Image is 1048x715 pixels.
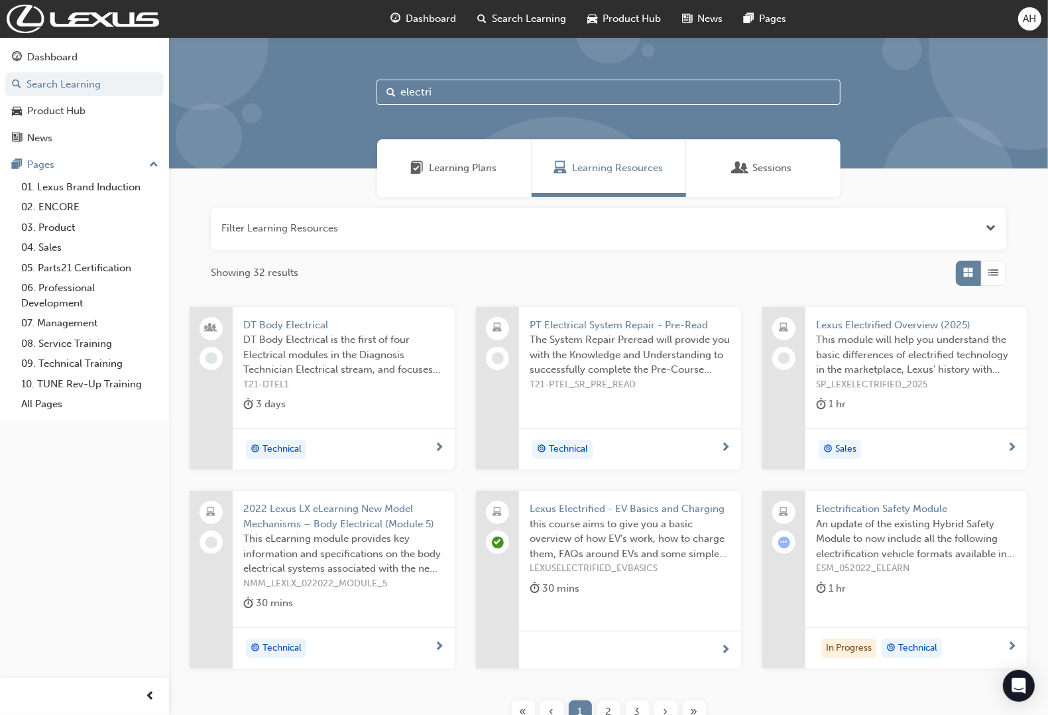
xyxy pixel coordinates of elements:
button: Pages [5,153,164,177]
span: PT Electrical System Repair - Pre-Read [530,318,730,333]
span: This eLearning module provides key information and specifications on the body electrical systems ... [243,531,444,576]
div: 30 mins [530,580,579,597]
span: target-icon [537,441,546,458]
span: Technical [262,641,302,656]
a: Lexus Electrified - EV Basics and Chargingthis course aims to give you a basic overview of how EV... [476,491,741,669]
span: Learning Plans [411,161,424,176]
span: pages-icon [744,11,754,27]
a: 07. Management [16,313,164,334]
a: 02. ENCORE [16,197,164,218]
div: Dashboard [27,50,78,65]
a: All Pages [16,394,164,415]
div: Product Hub [27,103,86,119]
span: The System Repair Preread will provide you with the Knowledge and Understanding to successfully c... [530,332,730,377]
span: learningRecordVerb_NONE-icon [492,352,504,364]
span: duration-icon [816,396,826,413]
span: news-icon [12,133,22,145]
span: laptop-icon [780,504,789,521]
span: search-icon [478,11,487,27]
a: news-iconNews [672,5,734,32]
div: 30 mins [243,595,293,612]
div: News [27,131,52,146]
span: prev-icon [146,688,156,705]
span: Search [386,85,396,100]
a: 2022 Lexus LX eLearning New Model Mechanisms – Body Electrical (Module 5)This eLearning module pr... [190,491,455,669]
span: search-icon [12,79,21,91]
span: Technical [898,641,937,656]
span: T21-PTEL_SR_PRE_READ [530,377,730,393]
span: news-icon [683,11,693,27]
span: duration-icon [816,580,826,597]
a: Learning ResourcesLearning Resources [532,139,686,197]
a: Electrification Safety ModuleAn update of the existing Hybrid Safety Module to now include all th... [762,491,1027,669]
span: Pages [760,11,787,27]
span: next-icon [1007,442,1017,454]
div: 1 hr [816,580,846,597]
span: An update of the existing Hybrid Safety Module to now include all the following electrification v... [816,517,1017,562]
span: next-icon [721,645,730,657]
span: Technical [262,442,302,457]
div: Open Intercom Messenger [1003,670,1035,702]
span: target-icon [823,441,833,458]
div: In Progress [821,639,876,659]
span: guage-icon [391,11,401,27]
button: Open the filter [986,221,996,236]
span: Dashboard [406,11,457,27]
span: laptop-icon [780,320,789,337]
a: PT Electrical System Repair - Pre-ReadThe System Repair Preread will provide you with the Knowled... [476,307,741,470]
span: 2022 Lexus LX eLearning New Model Mechanisms – Body Electrical (Module 5) [243,501,444,531]
span: Grid [964,265,974,281]
span: duration-icon [243,396,253,413]
span: this course aims to give you a basic overview of how EV's work, how to charge them, FAQs around E... [530,517,730,562]
span: next-icon [434,641,444,653]
span: target-icon [886,640,896,657]
input: Search... [377,80,841,105]
a: search-iconSearch Learning [467,5,577,32]
span: Learning Plans [430,161,497,176]
span: up-icon [149,157,158,174]
div: 3 days [243,396,286,413]
span: ESM_052022_ELEARN [816,561,1017,576]
a: guage-iconDashboard [380,5,467,32]
span: Learning Resources [572,161,663,176]
span: duration-icon [530,580,540,597]
span: Sessions [734,161,748,176]
a: News [5,126,164,151]
span: Search Learning [493,11,567,27]
span: This module will help you understand the basic differences of electrified technology in the marke... [816,332,1017,377]
a: Lexus Electrified Overview (2025)This module will help you understand the basic differences of el... [762,307,1027,470]
a: car-iconProduct Hub [577,5,672,32]
a: SessionsSessions [686,139,841,197]
span: Learning Resources [553,161,567,176]
a: Product Hub [5,99,164,123]
span: learningRecordVerb_ATTEMPT-icon [778,537,790,549]
span: Lexus Electrified - EV Basics and Charging [530,501,730,517]
div: 1 hr [816,396,846,413]
span: learningRecordVerb_NONE-icon [778,352,790,364]
a: 04. Sales [16,237,164,258]
a: 05. Parts21 Certification [16,258,164,279]
span: car-icon [12,105,22,117]
span: next-icon [721,442,730,454]
a: 08. Service Training [16,334,164,354]
span: duration-icon [243,595,253,612]
a: Search Learning [5,72,164,97]
a: 01. Lexus Brand Induction [16,177,164,198]
span: pages-icon [12,159,22,171]
span: next-icon [434,442,444,454]
img: Trak [7,5,159,33]
span: Product Hub [603,11,662,27]
span: Electrification Safety Module [816,501,1017,517]
span: learningRecordVerb_NONE-icon [205,352,217,364]
span: SP_LEXELECTRIFIED_2025 [816,377,1017,393]
button: AH [1018,7,1041,31]
span: laptop-icon [493,320,502,337]
span: List [989,265,999,281]
span: DT Body Electrical is the first of four Electrical modules in the Diagnosis Technician Electrical... [243,332,444,377]
a: pages-iconPages [734,5,797,32]
span: Lexus Electrified Overview (2025) [816,318,1017,333]
span: LEXUSELECTRIFIED_EVBASICS [530,561,730,576]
